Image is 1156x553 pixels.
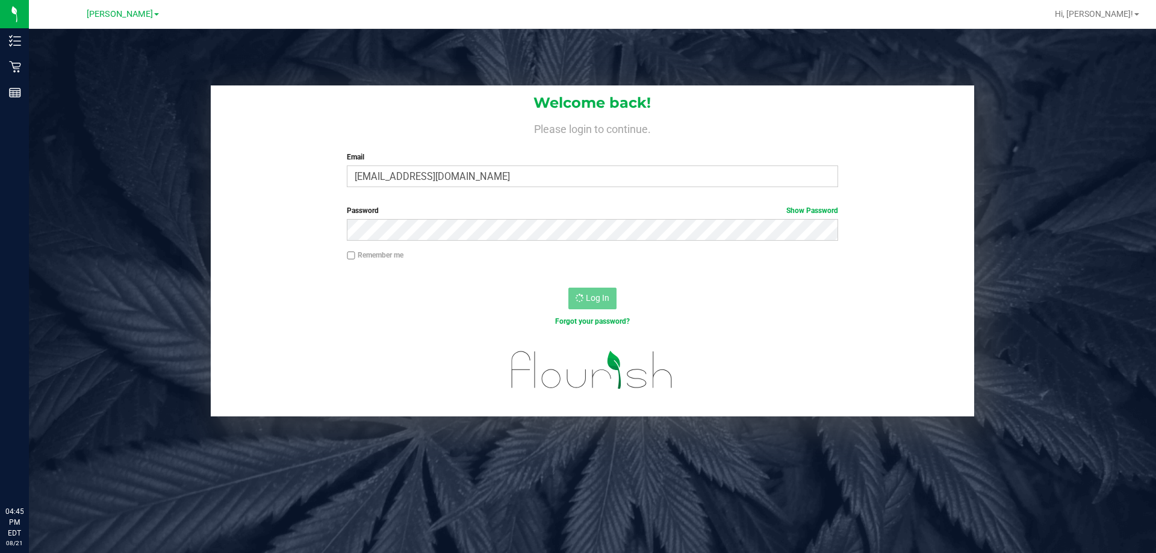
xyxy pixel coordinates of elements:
[87,9,153,19] span: [PERSON_NAME]
[497,339,688,401] img: flourish_logo.svg
[347,250,403,261] label: Remember me
[9,61,21,73] inline-svg: Retail
[9,87,21,99] inline-svg: Reports
[211,120,974,135] h4: Please login to continue.
[5,539,23,548] p: 08/21
[586,293,609,303] span: Log In
[347,206,379,215] span: Password
[786,206,838,215] a: Show Password
[1055,9,1133,19] span: Hi, [PERSON_NAME]!
[568,288,617,309] button: Log In
[211,95,974,111] h1: Welcome back!
[347,152,837,162] label: Email
[347,252,355,260] input: Remember me
[9,35,21,47] inline-svg: Inventory
[5,506,23,539] p: 04:45 PM EDT
[555,317,630,326] a: Forgot your password?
